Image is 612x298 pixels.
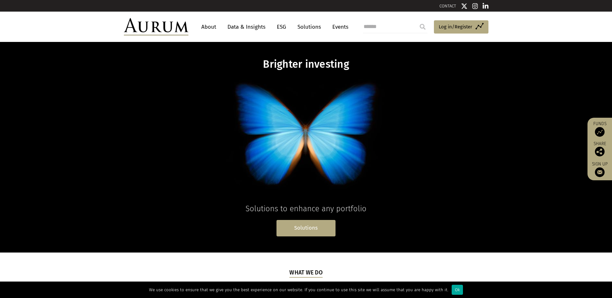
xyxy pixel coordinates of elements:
[595,127,605,137] img: Access Funds
[434,20,488,34] a: Log in/Register
[472,3,478,9] img: Instagram icon
[276,220,336,236] a: Solutions
[439,4,456,8] a: CONTACT
[246,204,366,213] span: Solutions to enhance any portfolio
[289,269,323,278] h5: What we do
[274,21,289,33] a: ESG
[461,3,467,9] img: Twitter icon
[483,3,488,9] img: Linkedin icon
[198,21,219,33] a: About
[595,167,605,177] img: Sign up to our newsletter
[439,23,472,31] span: Log in/Register
[224,21,269,33] a: Data & Insights
[591,142,609,156] div: Share
[591,121,609,137] a: Funds
[416,20,429,33] input: Submit
[595,147,605,156] img: Share this post
[294,21,324,33] a: Solutions
[591,161,609,177] a: Sign up
[124,18,188,35] img: Aurum
[329,21,348,33] a: Events
[182,58,431,71] h1: Brighter investing
[452,285,463,295] div: Ok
